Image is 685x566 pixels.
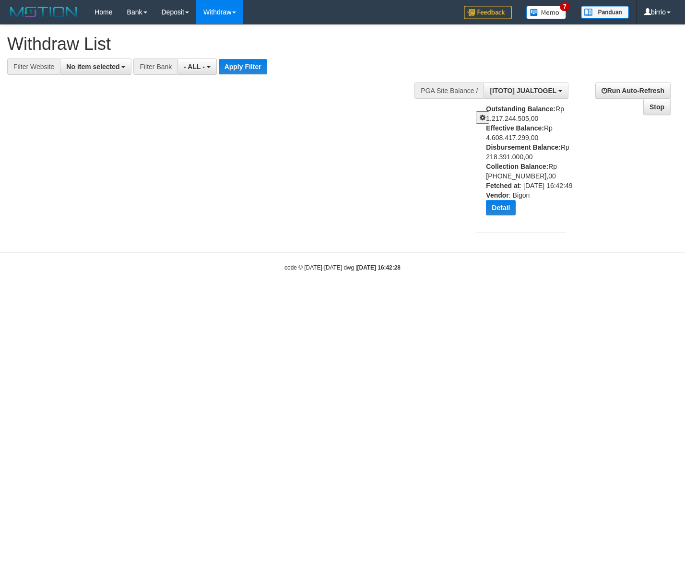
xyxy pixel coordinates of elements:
strong: [DATE] 16:42:28 [357,264,401,271]
a: Run Auto-Refresh [595,83,671,99]
img: panduan.png [581,6,629,19]
div: PGA Site Balance / [414,83,484,99]
b: Collection Balance: [486,163,548,170]
h1: Withdraw List [7,35,447,54]
a: Stop [643,99,671,115]
span: [ITOTO] JUALTOGEL [490,87,556,94]
button: No item selected [60,59,131,75]
div: Filter Website [7,59,60,75]
b: Disbursement Balance: [486,143,561,151]
img: Feedback.jpg [464,6,512,19]
button: - ALL - [177,59,216,75]
button: [ITOTO] JUALTOGEL [484,83,568,99]
img: Button%20Memo.svg [526,6,567,19]
b: Outstanding Balance: [486,105,555,113]
button: Apply Filter [219,59,267,74]
b: Effective Balance: [486,124,544,132]
small: code © [DATE]-[DATE] dwg | [284,264,401,271]
b: Vendor [486,191,508,199]
b: Fetched at [486,182,520,189]
span: No item selected [66,63,119,71]
span: - ALL - [184,63,205,71]
img: MOTION_logo.png [7,5,80,19]
button: Detail [486,200,516,215]
div: Filter Bank [133,59,177,75]
span: 7 [560,2,570,11]
div: Rp 1.217.244.505,00 Rp 4.608.417.299,00 Rp 218.391.000,00 Rp [PHONE_NUMBER],00 : [DATE] 16:42:49 ... [486,104,573,223]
